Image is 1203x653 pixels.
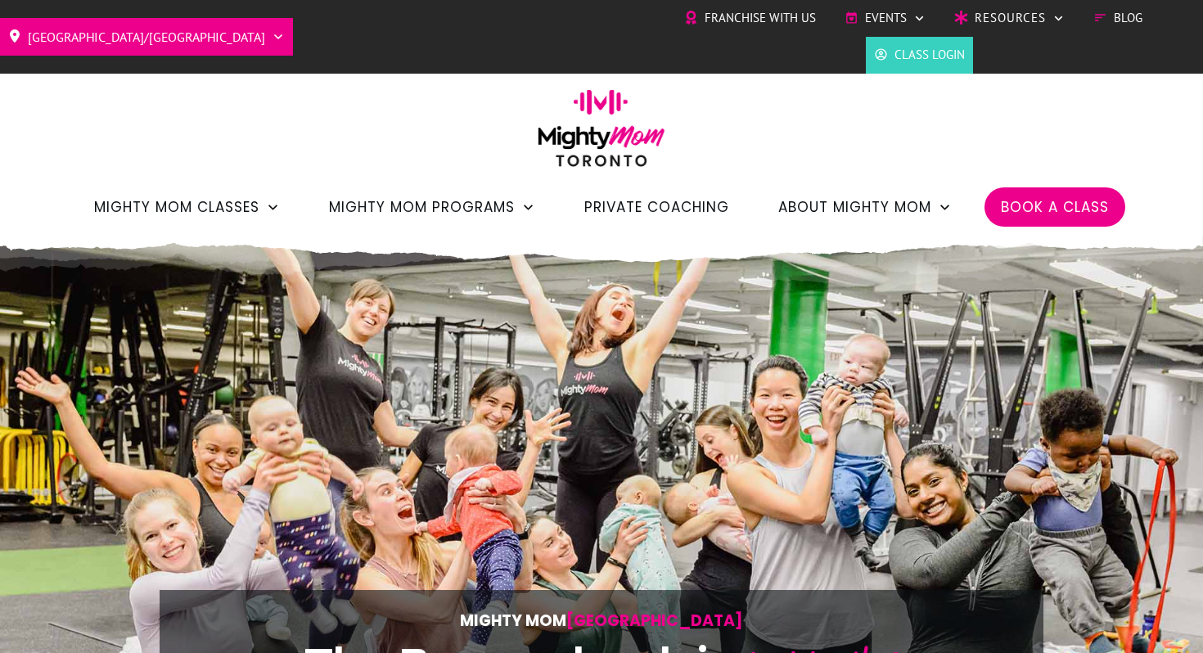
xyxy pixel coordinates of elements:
span: Mighty Mom Classes [94,193,259,221]
span: Franchise with Us [705,6,816,30]
span: Events [865,6,907,30]
span: Mighty Mom Programs [329,193,515,221]
a: [GEOGRAPHIC_DATA]/[GEOGRAPHIC_DATA] [8,24,285,50]
img: mightymom-logo-toronto [529,89,674,178]
a: Resources [954,6,1065,30]
a: Book a Class [1001,193,1109,221]
a: Mighty Mom Programs [329,193,535,221]
a: Blog [1093,6,1142,30]
a: Class Login [874,43,965,67]
a: Franchise with Us [684,6,816,30]
span: Class Login [894,43,965,67]
a: About Mighty Mom [778,193,952,221]
p: Mighty Mom [210,607,993,634]
a: Events [845,6,926,30]
a: Mighty Mom Classes [94,193,280,221]
span: Blog [1114,6,1142,30]
span: [GEOGRAPHIC_DATA] [566,610,743,632]
span: Resources [975,6,1046,30]
span: About Mighty Mom [778,193,931,221]
span: [GEOGRAPHIC_DATA]/[GEOGRAPHIC_DATA] [28,24,265,50]
a: Private Coaching [584,193,729,221]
